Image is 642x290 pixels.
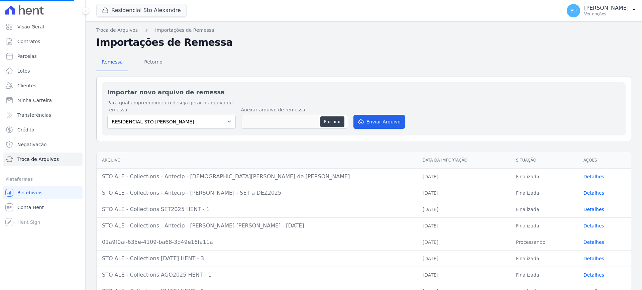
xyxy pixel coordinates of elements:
div: STO ALE - Collections - Antecip - [PERSON_NAME] [PERSON_NAME] - [DATE] [102,222,412,230]
td: [DATE] [417,168,511,185]
a: Visão Geral [3,20,83,33]
label: Anexar arquivo de remessa [241,106,348,113]
div: STO ALE - Collections [DATE] HENT - 3 [102,255,412,263]
div: 01a9f0af-635e-4109-ba68-3d49e16fa11a [102,238,412,246]
a: Detalhes [583,256,604,261]
a: Troca de Arquivos [96,27,138,34]
a: Troca de Arquivos [3,153,83,166]
a: Contratos [3,35,83,48]
a: Remessa [96,54,128,71]
button: Enviar Arquivo [353,115,405,129]
button: EU [PERSON_NAME] Ver opções [561,1,642,20]
a: Importações de Remessa [155,27,214,34]
td: [DATE] [417,267,511,283]
span: Contratos [17,38,40,45]
span: Troca de Arquivos [17,156,59,163]
a: Detalhes [583,223,604,228]
a: Lotes [3,64,83,78]
a: Crédito [3,123,83,136]
a: Recebíveis [3,186,83,199]
a: Conta Hent [3,201,83,214]
a: Minha Carteira [3,94,83,107]
h2: Importações de Remessa [96,36,631,49]
div: Plataformas [5,175,80,183]
td: Finalizada [511,168,578,185]
span: Negativação [17,141,47,148]
nav: Breadcrumb [96,27,631,34]
td: Finalizada [511,201,578,217]
h2: Importar novo arquivo de remessa [107,88,620,97]
span: Retorno [140,55,167,69]
label: Para qual empreendimento deseja gerar o arquivo de remessa [107,99,236,113]
td: Processando [511,234,578,250]
td: [DATE] [417,201,511,217]
div: STO ALE - Collections SET2025 HENT - 1 [102,205,412,213]
th: Arquivo [97,152,417,169]
a: Detalhes [583,174,604,179]
a: Retorno [139,54,168,71]
span: EU [570,8,577,13]
a: Detalhes [583,190,604,196]
nav: Tab selector [96,54,168,71]
span: Remessa [98,55,127,69]
th: Ações [578,152,631,169]
p: Ver opções [584,11,629,17]
td: Finalizada [511,185,578,201]
span: Visão Geral [17,23,44,30]
a: Clientes [3,79,83,92]
span: Conta Hent [17,204,44,211]
span: Transferências [17,112,51,118]
th: Situação [511,152,578,169]
td: Finalizada [511,250,578,267]
th: Data da Importação [417,152,511,169]
button: Residencial Sto Alexandre [96,4,187,17]
a: Detalhes [583,239,604,245]
a: Parcelas [3,50,83,63]
div: STO ALE - Collections AGO2025 HENT - 1 [102,271,412,279]
td: [DATE] [417,185,511,201]
a: Detalhes [583,272,604,278]
td: Finalizada [511,267,578,283]
a: Transferências [3,108,83,122]
button: Procurar [320,116,344,127]
div: STO ALE - Collections - Antecip - [PERSON_NAME] - SET a DEZ2025 [102,189,412,197]
span: Parcelas [17,53,37,60]
td: Finalizada [511,217,578,234]
td: [DATE] [417,250,511,267]
span: Crédito [17,126,34,133]
span: Clientes [17,82,36,89]
div: STO ALE - Collections - Antecip - [DEMOGRAPHIC_DATA][PERSON_NAME] de [PERSON_NAME] [102,173,412,181]
a: Negativação [3,138,83,151]
p: [PERSON_NAME] [584,5,629,11]
span: Minha Carteira [17,97,52,104]
td: [DATE] [417,234,511,250]
td: [DATE] [417,217,511,234]
span: Lotes [17,68,30,74]
a: Detalhes [583,207,604,212]
span: Recebíveis [17,189,42,196]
